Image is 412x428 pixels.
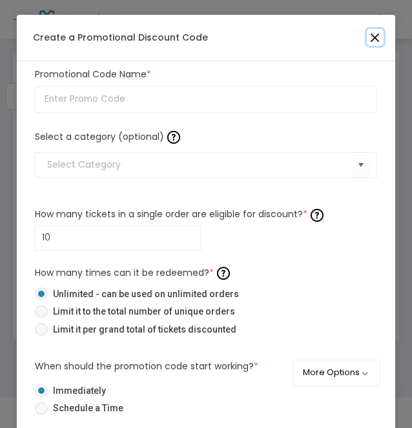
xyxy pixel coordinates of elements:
span: Schedule a Time [48,402,123,415]
h4: Create a Promotional Discount Code [33,31,208,44]
img: question-mark [311,209,324,222]
button: More Options [293,360,381,386]
input: Enter Promo Code [35,86,378,113]
label: When should the promotion code start working? [35,360,258,373]
span: Unlimited - can be used on unlimited orders [48,287,239,301]
span: How many times can it be redeemed? [35,266,233,279]
label: How many tickets in a single order are eligible for discount? [35,204,378,224]
label: Select a category (optional) [35,127,378,147]
span: Immediately [48,384,106,398]
img: question-mark [167,131,180,144]
img: question-mark [217,267,230,280]
span: Limit it per grand total of tickets discounted [48,323,236,336]
input: Select Category [47,158,353,171]
button: Select [352,151,370,178]
label: Promotional Code Name [35,68,378,81]
span: Limit it to the total number of unique orders [48,305,235,318]
button: Close [367,29,384,46]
